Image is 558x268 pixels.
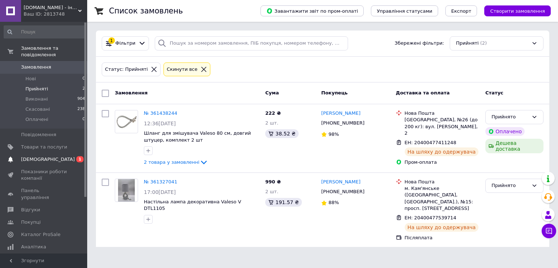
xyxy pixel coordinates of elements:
[21,156,75,163] span: [DEMOGRAPHIC_DATA]
[21,187,67,200] span: Панель управління
[108,37,115,44] div: 1
[377,8,432,14] span: Управління статусами
[25,106,50,113] span: Скасовані
[542,224,556,238] button: Чат з покупцем
[82,116,85,123] span: 0
[25,116,48,123] span: Оплачені
[405,185,480,212] div: м. Кам'янське ([GEOGRAPHIC_DATA], [GEOGRAPHIC_DATA].), №15: просп. [STREET_ADDRESS]
[405,147,479,156] div: На шляху до одержувача
[82,86,85,92] span: 2
[405,235,480,241] div: Післяплата
[21,144,67,150] span: Товари та послуги
[118,179,135,202] img: Фото товару
[477,8,551,13] a: Створити замовлення
[116,40,136,47] span: Фільтри
[21,231,60,238] span: Каталог ProSale
[115,90,147,96] span: Замовлення
[109,7,183,15] h1: Список замовлень
[492,113,529,121] div: Прийнято
[484,5,551,16] button: Створити замовлення
[456,40,478,47] span: Прийняті
[492,182,529,190] div: Прийнято
[321,110,360,117] a: [PERSON_NAME]
[265,179,281,184] span: 990 ₴
[480,40,487,46] span: (2)
[321,189,364,194] span: [PHONE_NUMBER]
[445,5,477,16] button: Експорт
[21,244,46,250] span: Аналітика
[405,223,479,232] div: На шляху до одержувача
[82,76,85,82] span: 0
[21,64,51,70] span: Замовлення
[321,90,348,96] span: Покупець
[265,110,281,116] span: 222 ₴
[144,179,177,184] a: № 361327041
[265,189,278,194] span: 2 шт.
[260,5,364,16] button: Завантажити звіт по пром-оплаті
[485,127,525,136] div: Оплачено
[265,129,298,138] div: 38.52 ₴
[21,131,56,138] span: Повідомлення
[115,179,138,202] a: Фото товару
[405,140,456,145] span: ЕН: 20400477411248
[405,179,480,185] div: Нова Пошта
[144,130,251,143] a: Шланг для змішувача Valeso 80 см, довгий штуцер, комплект 2 шт
[265,120,278,126] span: 2 шт.
[25,96,48,102] span: Виконані
[21,219,41,226] span: Покупці
[25,76,36,82] span: Нові
[266,8,358,14] span: Завантажити звіт по пром-оплаті
[24,4,78,11] span: Bhome.com.ua - інтернет магазин сантехніки, мийок, освітлення, комфорт і кращі ціни
[24,11,87,17] div: Ваш ID: 2813748
[328,200,339,205] span: 88%
[21,168,67,182] span: Показники роботи компанії
[490,8,545,14] span: Створити замовлення
[485,90,504,96] span: Статус
[144,189,176,195] span: 17:00[DATE]
[115,110,138,133] a: Фото товару
[405,110,480,117] div: Нова Пошта
[21,45,87,58] span: Замовлення та повідомлення
[77,96,85,102] span: 904
[321,120,364,126] span: [PHONE_NUMBER]
[104,66,149,73] div: Статус: Прийняті
[396,90,450,96] span: Доставка та оплата
[451,8,472,14] span: Експорт
[405,159,480,166] div: Пром-оплата
[405,117,480,137] div: [GEOGRAPHIC_DATA], №26 (до 200 кг): вул. [PERSON_NAME], 2
[144,159,208,165] a: 2 товара у замовленні
[76,156,84,162] span: 1
[144,121,176,126] span: 12:36[DATE]
[4,25,86,38] input: Пошук
[485,139,543,153] div: Дешева доставка
[144,110,177,116] a: № 361438244
[115,115,138,129] img: Фото товару
[328,131,339,137] span: 98%
[155,36,348,50] input: Пошук за номером замовлення, ПІБ покупця, номером телефону, Email, номером накладної
[165,66,199,73] div: Cкинути все
[21,207,40,213] span: Відгуки
[144,159,199,165] span: 2 товара у замовленні
[25,86,48,92] span: Прийняті
[395,40,444,47] span: Збережені фільтри:
[405,215,456,220] span: ЕН: 20400477539714
[321,179,360,186] a: [PERSON_NAME]
[265,198,302,207] div: 191.57 ₴
[265,90,279,96] span: Cума
[77,106,85,113] span: 238
[144,199,241,211] a: Настільна лампа декоративна Valeso V DTL1105
[371,5,438,16] button: Управління статусами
